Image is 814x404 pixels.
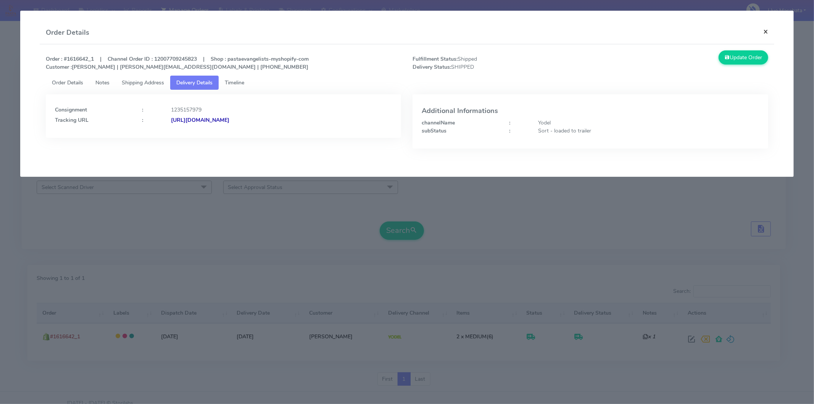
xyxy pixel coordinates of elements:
h4: Order Details [46,27,89,38]
button: Update Order [719,50,768,65]
span: Timeline [225,79,244,86]
button: Close [757,21,774,42]
span: Order Details [52,79,83,86]
ul: Tabs [46,76,768,90]
strong: : [509,127,510,134]
strong: Order : #1616642_1 | Channel Order ID : 12007709245823 | Shop : pastaevangelists-myshopify-com [P... [46,55,309,71]
span: Shipped SHIPPED [407,55,590,71]
strong: : [142,116,143,124]
strong: [URL][DOMAIN_NAME] [171,116,229,124]
strong: Consignment [55,106,87,113]
strong: Delivery Status: [413,63,451,71]
div: Yodel [532,119,765,127]
strong: : [509,119,510,126]
strong: : [142,106,143,113]
span: Shipping Address [122,79,164,86]
strong: Customer : [46,63,72,71]
strong: subStatus [422,127,446,134]
div: 1235157979 [165,106,398,114]
strong: Tracking URL [55,116,89,124]
strong: Fulfillment Status: [413,55,458,63]
h4: Additional Informations [422,107,759,115]
span: Delivery Details [176,79,213,86]
span: Notes [95,79,110,86]
div: Sort - loaded to trailer [532,127,765,135]
strong: channelName [422,119,455,126]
